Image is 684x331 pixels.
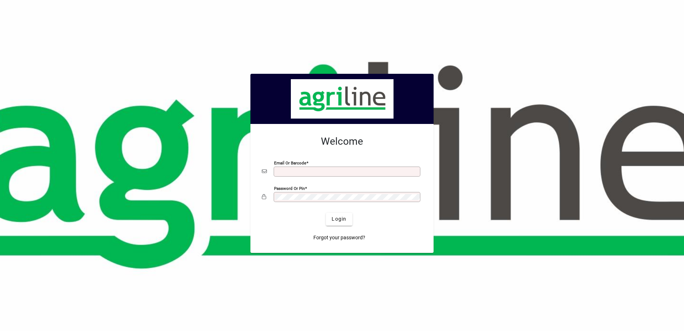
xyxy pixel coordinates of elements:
[326,213,352,226] button: Login
[262,135,422,148] h2: Welcome
[274,186,305,191] mat-label: Password or Pin
[313,234,365,241] span: Forgot your password?
[332,215,346,223] span: Login
[311,231,368,244] a: Forgot your password?
[274,160,306,165] mat-label: Email or Barcode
